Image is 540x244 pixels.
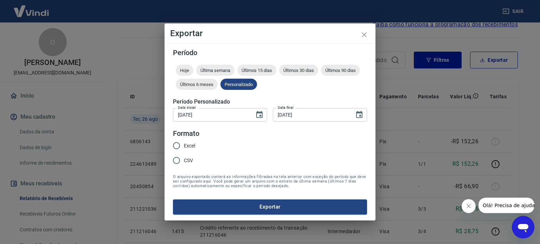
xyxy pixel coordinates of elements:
[279,65,318,76] div: Últimos 30 dias
[184,157,193,164] span: CSV
[321,68,360,73] span: Últimos 90 dias
[176,68,193,73] span: Hoje
[176,79,218,90] div: Últimos 6 meses
[356,26,373,43] button: close
[237,65,276,76] div: Últimos 15 dias
[252,108,266,122] button: Choose date, selected date is 26 de ago de 2025
[196,65,234,76] div: Última semana
[278,105,294,110] label: Data final
[237,68,276,73] span: Últimos 15 dias
[478,198,534,213] iframe: Mensagem da empresa
[220,79,257,90] div: Personalizado
[173,174,367,188] span: O arquivo exportado conterá as informações filtradas na tela anterior com exceção do período que ...
[462,199,476,213] iframe: Fechar mensagem
[352,108,366,122] button: Choose date, selected date is 26 de ago de 2025
[184,142,195,150] span: Excel
[4,5,59,11] span: Olá! Precisa de ajuda?
[173,108,250,121] input: DD/MM/YYYY
[196,68,234,73] span: Última semana
[321,65,360,76] div: Últimos 90 dias
[176,65,193,76] div: Hoje
[512,216,534,238] iframe: Botão para abrir a janela de mensagens
[173,98,367,105] h5: Período Personalizado
[173,49,367,56] h5: Período
[178,105,196,110] label: Data inicial
[273,108,349,121] input: DD/MM/YYYY
[173,199,367,214] button: Exportar
[176,82,218,87] span: Últimos 6 meses
[220,82,257,87] span: Personalizado
[173,128,199,139] legend: Formato
[170,29,370,38] h4: Exportar
[279,68,318,73] span: Últimos 30 dias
